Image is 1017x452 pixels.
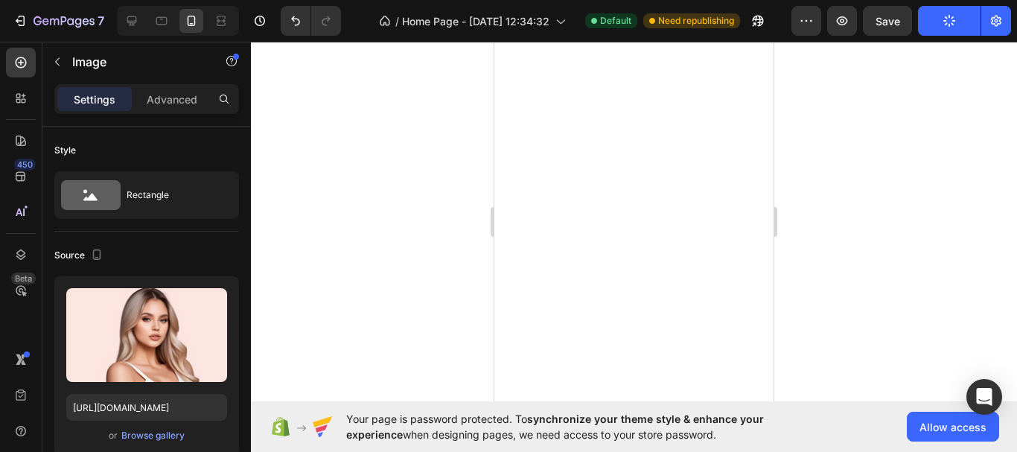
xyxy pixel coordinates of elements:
button: Allow access [907,412,999,442]
span: Save [876,15,900,28]
span: synchronize your theme style & enhance your experience [346,413,764,441]
p: Settings [74,92,115,107]
div: Style [54,144,76,157]
iframe: Design area [494,42,774,401]
p: Advanced [147,92,197,107]
span: or [109,427,118,445]
div: Beta [11,273,36,284]
div: 450 [14,159,36,171]
p: Image [72,53,199,71]
div: Rectangle [127,178,217,212]
span: Your page is password protected. To when designing pages, we need access to your store password. [346,411,822,442]
img: preview-image [66,288,227,382]
span: Need republishing [658,14,734,28]
span: Home Page - [DATE] 12:34:32 [402,13,549,29]
span: / [395,13,399,29]
span: Default [600,14,631,28]
span: Allow access [919,419,986,435]
button: Browse gallery [121,428,185,443]
input: https://example.com/image.jpg [66,394,227,421]
p: 7 [98,12,104,30]
div: Undo/Redo [281,6,341,36]
button: Save [863,6,912,36]
div: Source [54,246,106,266]
button: 7 [6,6,111,36]
div: Open Intercom Messenger [966,379,1002,415]
div: Browse gallery [121,429,185,442]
